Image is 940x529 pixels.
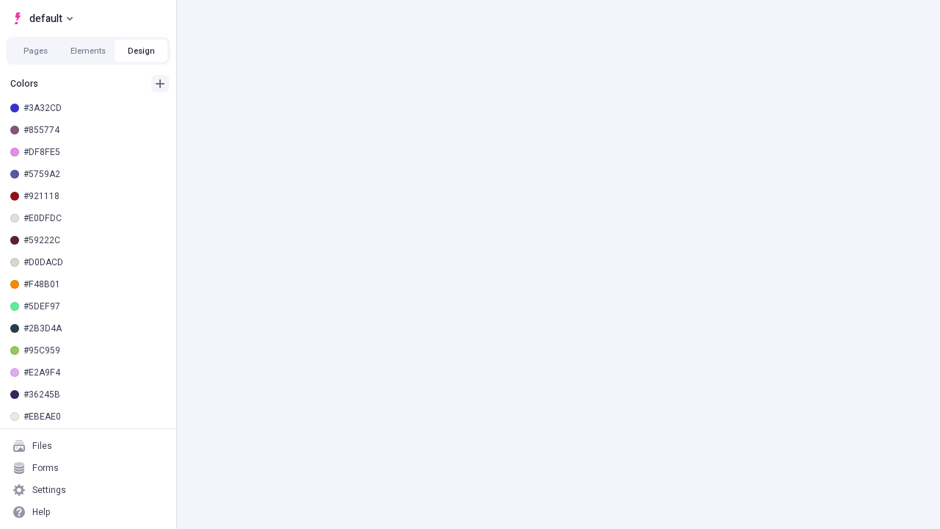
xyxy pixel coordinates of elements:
[23,168,164,180] div: #5759A2
[23,278,164,290] div: #F48B01
[32,462,59,474] div: Forms
[32,506,51,518] div: Help
[10,78,145,90] div: Colors
[115,40,167,62] button: Design
[23,102,164,114] div: #3A32CD
[6,7,79,29] button: Select site
[9,40,62,62] button: Pages
[23,190,164,202] div: #921118
[32,484,66,496] div: Settings
[23,234,164,246] div: #59222C
[23,411,164,422] div: #EBEAE0
[23,367,164,378] div: #E2A9F4
[23,301,164,312] div: #5DEF97
[23,345,164,356] div: #95C959
[23,124,164,136] div: #855774
[23,389,164,400] div: #36245B
[23,146,164,158] div: #DF8FE5
[23,256,164,268] div: #D0DACD
[29,10,62,27] span: default
[32,440,52,452] div: Files
[23,323,164,334] div: #2B3D4A
[62,40,115,62] button: Elements
[23,212,164,224] div: #E0DFDC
